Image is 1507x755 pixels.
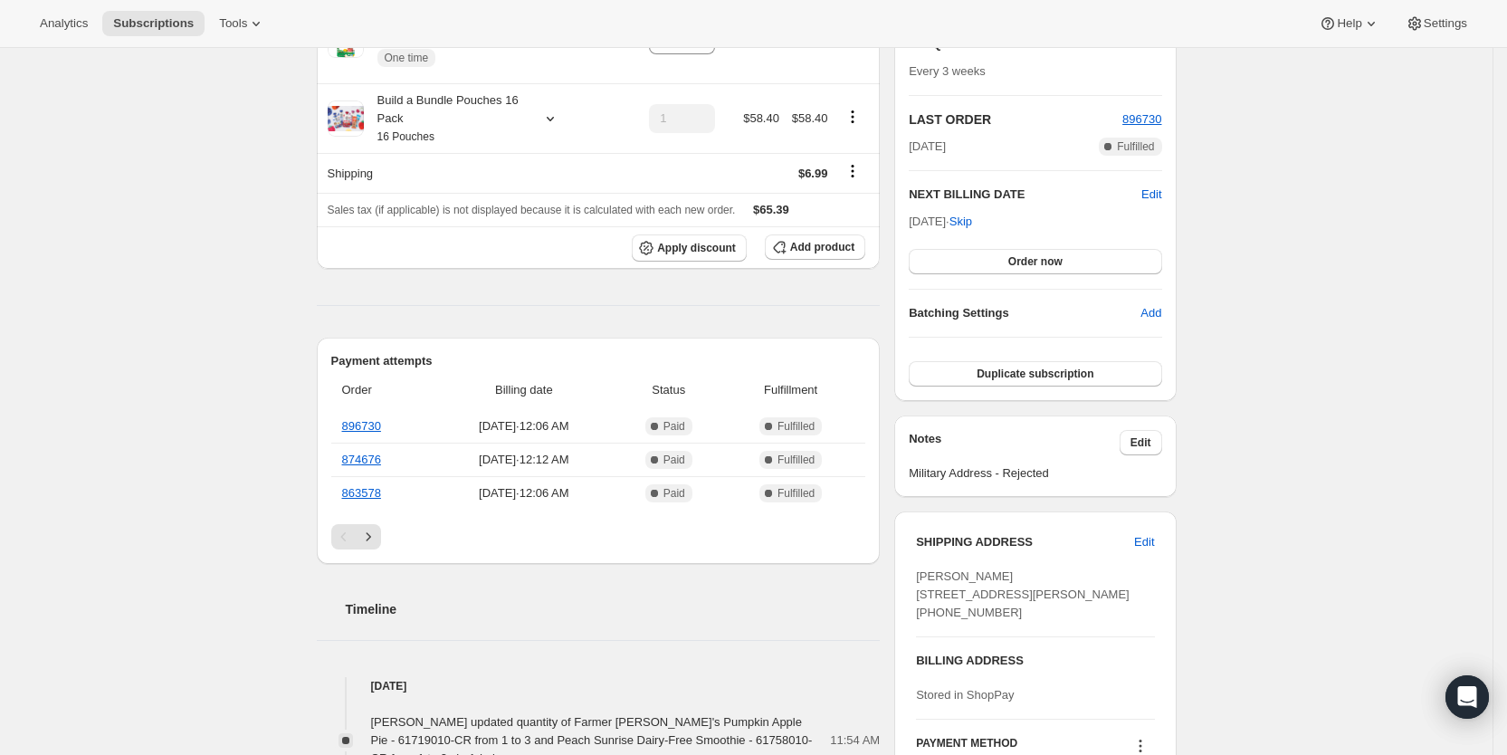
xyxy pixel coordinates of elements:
span: Edit [1134,533,1154,551]
h3: SHIPPING ADDRESS [916,533,1134,551]
th: Shipping [317,153,642,193]
th: Order [331,370,433,410]
span: Fulfilled [1117,139,1154,154]
span: Paid [663,419,685,434]
h6: Batching Settings [909,304,1140,322]
button: Settings [1395,11,1478,36]
span: Military Address - Rejected [909,464,1161,483]
span: Fulfilled [777,486,815,501]
span: Fulfillment [727,381,854,399]
button: Help [1308,11,1390,36]
span: Subscriptions [113,16,194,31]
span: 11:54 AM [830,731,880,750]
a: 896730 [1122,112,1161,126]
span: Add product [790,240,854,254]
span: Paid [663,453,685,467]
span: Stored in ShopPay [916,688,1014,702]
button: Analytics [29,11,99,36]
span: Billing date [437,381,610,399]
span: Fulfilled [777,453,815,467]
button: Edit [1123,528,1165,557]
span: Paid [663,486,685,501]
a: 874676 [342,453,381,466]
span: $6.99 [798,167,828,180]
span: Analytics [40,16,88,31]
small: 16 Pouches [377,130,434,143]
span: Edit [1130,435,1151,450]
span: Settings [1424,16,1467,31]
span: $58.40 [792,111,828,125]
span: Duplicate subscription [977,367,1093,381]
span: Add [1140,304,1161,322]
button: Next [356,524,381,550]
span: Order now [1008,254,1063,269]
h2: LAST ORDER [909,110,1122,129]
span: [DATE] · 12:06 AM [437,417,610,435]
span: $58.40 [743,111,779,125]
button: Edit [1120,430,1162,455]
span: [DATE] · 12:06 AM [437,484,610,502]
button: Product actions [838,107,867,127]
span: [DATE] [909,138,946,156]
button: Add [1130,299,1172,328]
span: Tools [219,16,247,31]
button: Apply discount [632,234,747,262]
span: Apply discount [657,241,736,255]
button: Order now [909,249,1161,274]
h2: Timeline [346,600,881,618]
button: Shipping actions [838,161,867,181]
span: [PERSON_NAME] [STREET_ADDRESS][PERSON_NAME] [PHONE_NUMBER] [916,569,1130,619]
span: Skip [949,213,972,231]
button: 896730 [1122,110,1161,129]
nav: Pagination [331,524,866,550]
span: [DATE] · [909,215,972,228]
button: Duplicate subscription [909,361,1161,387]
span: [DATE] · 12:12 AM [437,451,610,469]
span: Help [1337,16,1361,31]
h2: NEXT BILLING DATE [909,186,1141,204]
div: Open Intercom Messenger [1445,675,1489,719]
span: $65.39 [753,203,789,216]
h3: Notes [909,430,1120,455]
button: Edit [1141,186,1161,204]
span: Status [621,381,716,399]
a: 896730 [342,419,381,433]
span: One time [385,51,429,65]
span: Every 3 weeks [909,64,986,78]
button: Add product [765,234,865,260]
h2: Payment attempts [331,352,866,370]
button: Skip [939,207,983,236]
h3: BILLING ADDRESS [916,652,1154,670]
button: Subscriptions [102,11,205,36]
button: Tools [208,11,276,36]
h4: [DATE] [317,677,881,695]
span: Sales tax (if applicable) is not displayed because it is calculated with each new order. [328,204,736,216]
span: Fulfilled [777,419,815,434]
div: Build a Bundle Pouches 16 Pack [364,91,527,146]
a: 863578 [342,486,381,500]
